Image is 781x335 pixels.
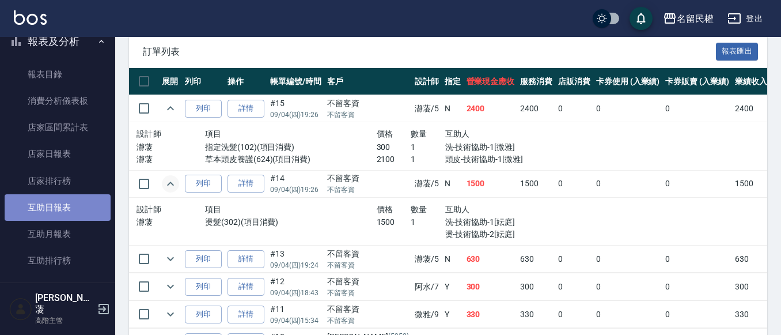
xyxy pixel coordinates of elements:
td: 300 [464,273,518,300]
td: 微雅 /9 [412,301,442,328]
p: 頭皮-技術協助-1[微雅] [445,153,548,165]
p: 不留客資 [327,185,409,195]
th: 帳單編號/時間 [267,68,324,95]
td: 0 [555,273,593,300]
td: 2400 [517,95,555,122]
td: 1500 [517,170,555,197]
td: 2400 [732,95,770,122]
td: 300 [732,273,770,300]
p: 瀞蓤 [137,216,205,228]
td: N [442,170,464,197]
td: 0 [555,95,593,122]
td: 瀞蓤 /5 [412,170,442,197]
th: 服務消費 [517,68,555,95]
p: 洗-技術協助-1[妘庭] [445,216,548,228]
td: 瀞蓤 /5 [412,246,442,273]
div: 不留客資 [327,97,409,110]
button: save [630,7,653,30]
p: 不留客資 [327,260,409,270]
p: 2100 [377,153,411,165]
p: 不留客資 [327,315,409,326]
td: Y [442,301,464,328]
a: 互助月報表 [5,221,111,247]
span: 訂單列表 [143,46,716,58]
td: #11 [267,301,324,328]
p: 瀞蓤 [137,153,205,165]
td: 1500 [732,170,770,197]
td: 瀞蓤 /5 [412,95,442,122]
div: 不留客資 [327,172,409,185]
td: 0 [593,273,663,300]
p: 09/04 (四) 19:26 [270,110,321,120]
p: 洗-技術協助-1[微雅] [445,141,548,153]
p: 瀞蓤 [137,141,205,153]
span: 價格 [377,205,393,214]
th: 卡券販賣 (入業績) [662,68,732,95]
button: expand row [162,306,179,323]
th: 展開 [159,68,182,95]
a: 店家區間累計表 [5,114,111,141]
p: 1 [411,141,445,153]
a: 詳情 [228,306,264,323]
th: 業績收入 [732,68,770,95]
p: 燙髮(302)(項目消費) [205,216,377,228]
span: 互助人 [445,129,470,138]
button: 列印 [185,100,222,118]
td: 0 [555,170,593,197]
button: 報表匯出 [716,43,759,61]
td: 300 [517,273,555,300]
span: 設計師 [137,129,161,138]
td: 0 [593,301,663,328]
a: 互助點數明細 [5,274,111,301]
button: 登出 [723,8,767,29]
span: 價格 [377,129,393,138]
p: 09/04 (四) 19:26 [270,185,321,195]
th: 指定 [442,68,464,95]
td: 阿水 /7 [412,273,442,300]
td: 0 [593,246,663,273]
button: 列印 [185,250,222,268]
td: #15 [267,95,324,122]
th: 卡券使用 (入業績) [593,68,663,95]
span: 數量 [411,205,427,214]
td: 630 [732,246,770,273]
td: 330 [732,301,770,328]
td: 2400 [464,95,518,122]
a: 報表匯出 [716,46,759,57]
td: #14 [267,170,324,197]
td: 0 [662,301,732,328]
button: 名留民權 [658,7,718,31]
p: 指定洗髮(102)(項目消費) [205,141,377,153]
a: 店家日報表 [5,141,111,167]
th: 營業現金應收 [464,68,518,95]
div: 不留客資 [327,248,409,260]
img: Logo [14,10,47,25]
p: 不留客資 [327,288,409,298]
span: 互助人 [445,205,470,214]
td: 0 [593,95,663,122]
th: 列印 [182,68,225,95]
td: #13 [267,246,324,273]
td: 0 [555,246,593,273]
th: 設計師 [412,68,442,95]
th: 客戶 [324,68,412,95]
td: 0 [662,273,732,300]
p: 草本頭皮養護(624)(項目消費) [205,153,377,165]
h5: [PERSON_NAME]蓤 [35,292,94,315]
a: 詳情 [228,100,264,118]
div: 名留民權 [677,12,714,26]
td: 0 [593,170,663,197]
td: #12 [267,273,324,300]
p: 09/04 (四) 18:43 [270,288,321,298]
td: 0 [555,301,593,328]
a: 互助排行榜 [5,247,111,274]
td: 630 [464,246,518,273]
button: 列印 [185,278,222,296]
a: 詳情 [228,250,264,268]
th: 店販消費 [555,68,593,95]
p: 1 [411,153,445,165]
p: 300 [377,141,411,153]
p: 燙-技術協助-2[妘庭] [445,228,548,240]
a: 互助日報表 [5,194,111,221]
td: 0 [662,246,732,273]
